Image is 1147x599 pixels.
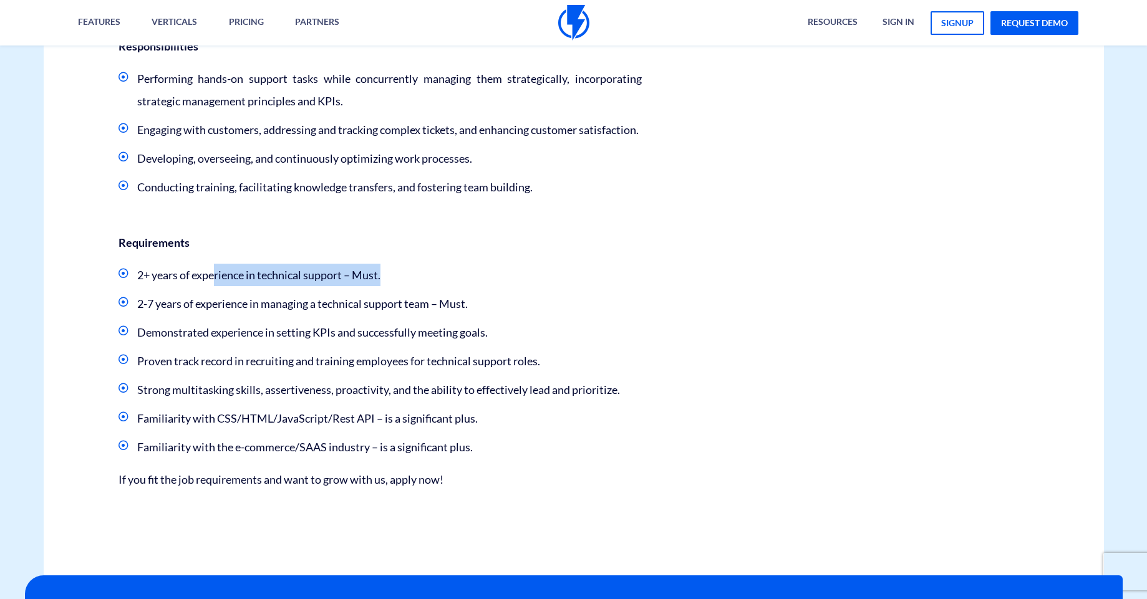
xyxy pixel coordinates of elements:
[119,350,642,372] li: Proven track record in recruiting and training employees for technical support roles.
[119,407,642,429] li: Familiarity with CSS/HTML/JavaScript/Rest API – is a significant plus.
[931,11,984,35] a: signup
[119,264,642,286] li: 2+ years of experience in technical support – Must.
[119,39,198,53] strong: Responsibilities
[119,176,642,198] li: Conducting training, facilitating knowledge transfers, and fostering team building.
[119,321,642,343] li: Demonstrated experience in setting KPIs and successfully meeting goals.
[119,471,642,488] p: If you fit the job requirements and want to grow with us, apply now!
[119,436,642,458] li: Familiarity with the e-commerce/SAAS industry – is a significant plus.
[119,147,642,170] li: Developing, overseeing, and continuously optimizing work processes.
[119,118,642,141] li: Engaging with customers, addressing and tracking complex tickets, and enhancing customer satisfac...
[119,236,190,249] strong: Requirements
[119,292,642,315] li: 2-7 years of experience in managing a technical support team – Must.
[119,378,642,401] li: Strong multitasking skills, assertiveness, proactivity, and the ability to effectively lead and p...
[990,11,1078,35] a: request demo
[119,67,642,112] li: Performing hands-on support tasks while concurrently managing them strategically, incorporating s...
